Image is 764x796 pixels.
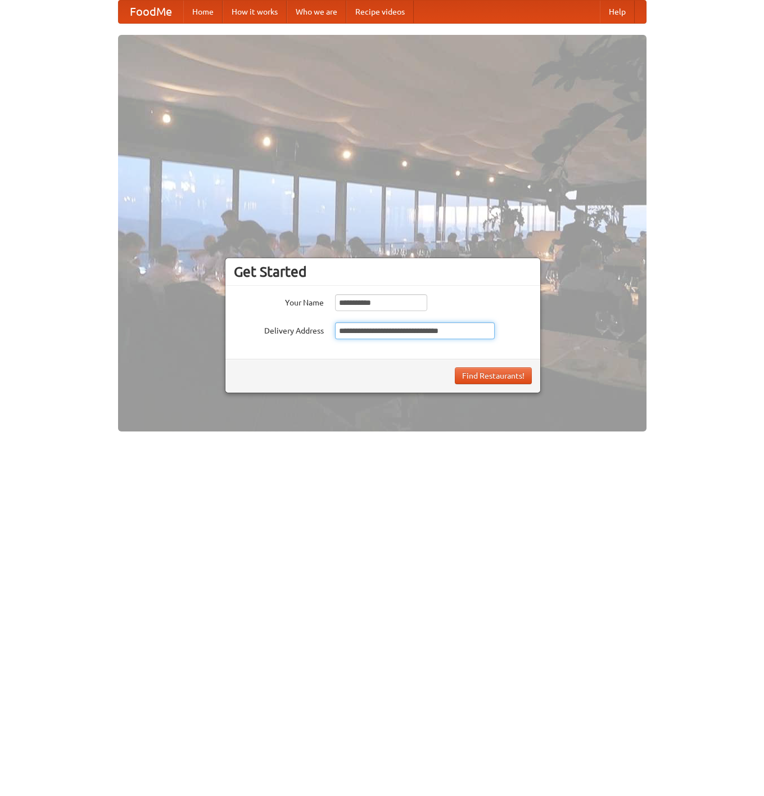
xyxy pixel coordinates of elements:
a: FoodMe [119,1,183,23]
button: Find Restaurants! [455,367,532,384]
label: Delivery Address [234,322,324,336]
a: Home [183,1,223,23]
a: Help [600,1,635,23]
a: Recipe videos [346,1,414,23]
a: Who we are [287,1,346,23]
h3: Get Started [234,263,532,280]
a: How it works [223,1,287,23]
label: Your Name [234,294,324,308]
